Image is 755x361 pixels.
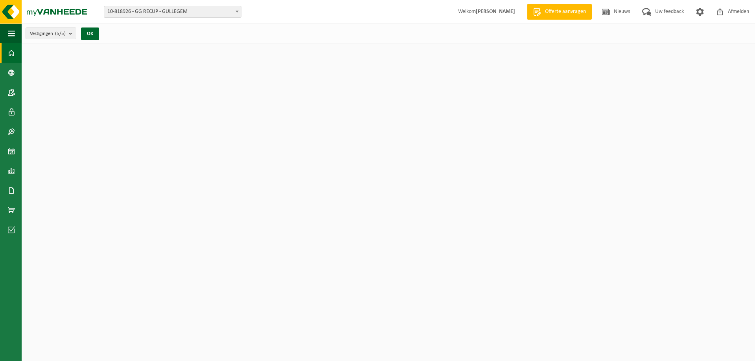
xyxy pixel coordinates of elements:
count: (5/5) [55,31,66,36]
a: Offerte aanvragen [527,4,592,20]
button: OK [81,27,99,40]
span: Offerte aanvragen [543,8,588,16]
span: 10-818926 - GG RECUP - GULLEGEM [104,6,241,17]
button: Vestigingen(5/5) [26,27,76,39]
span: 10-818926 - GG RECUP - GULLEGEM [104,6,241,18]
span: Vestigingen [30,28,66,40]
strong: [PERSON_NAME] [476,9,515,15]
